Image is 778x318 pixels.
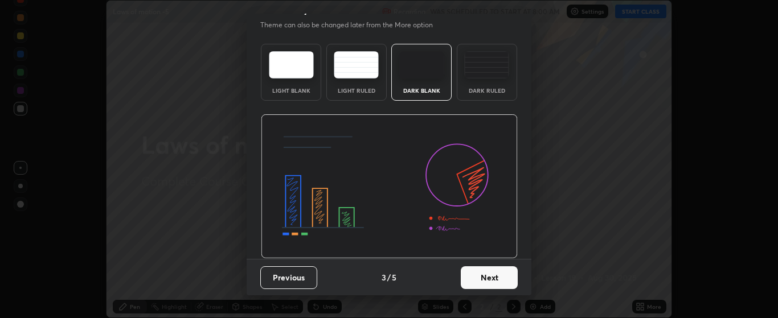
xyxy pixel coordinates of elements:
[461,266,518,289] button: Next
[382,271,386,283] h4: 3
[387,271,391,283] h4: /
[392,271,396,283] h4: 5
[334,88,379,93] div: Light Ruled
[261,114,518,259] img: darkThemeBanner.d06ce4a2.svg
[464,51,509,79] img: darkRuledTheme.de295e13.svg
[268,88,314,93] div: Light Blank
[260,20,445,30] p: Theme can also be changed later from the More option
[464,88,510,93] div: Dark Ruled
[269,51,314,79] img: lightTheme.e5ed3b09.svg
[260,266,317,289] button: Previous
[334,51,379,79] img: lightRuledTheme.5fabf969.svg
[399,88,444,93] div: Dark Blank
[399,51,444,79] img: darkTheme.f0cc69e5.svg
